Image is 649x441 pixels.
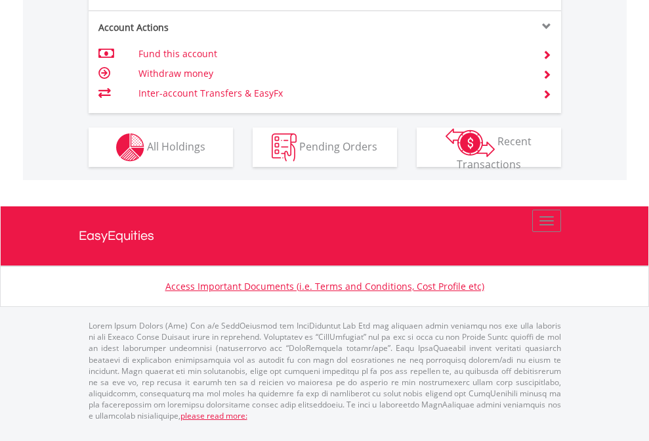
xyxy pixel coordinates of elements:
[89,21,325,34] div: Account Actions
[138,64,526,83] td: Withdraw money
[446,128,495,157] img: transactions-zar-wht.png
[138,44,526,64] td: Fund this account
[138,83,526,103] td: Inter-account Transfers & EasyFx
[272,133,297,162] img: pending_instructions-wht.png
[417,128,561,167] button: Recent Transactions
[147,139,205,153] span: All Holdings
[165,280,484,292] a: Access Important Documents (i.e. Terms and Conditions, Cost Profile etc)
[299,139,377,153] span: Pending Orders
[89,320,561,421] p: Lorem Ipsum Dolors (Ame) Con a/e SeddOeiusmod tem InciDiduntut Lab Etd mag aliquaen admin veniamq...
[116,133,144,162] img: holdings-wht.png
[253,128,397,167] button: Pending Orders
[79,206,571,266] a: EasyEquities
[89,128,233,167] button: All Holdings
[180,410,247,421] a: please read more:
